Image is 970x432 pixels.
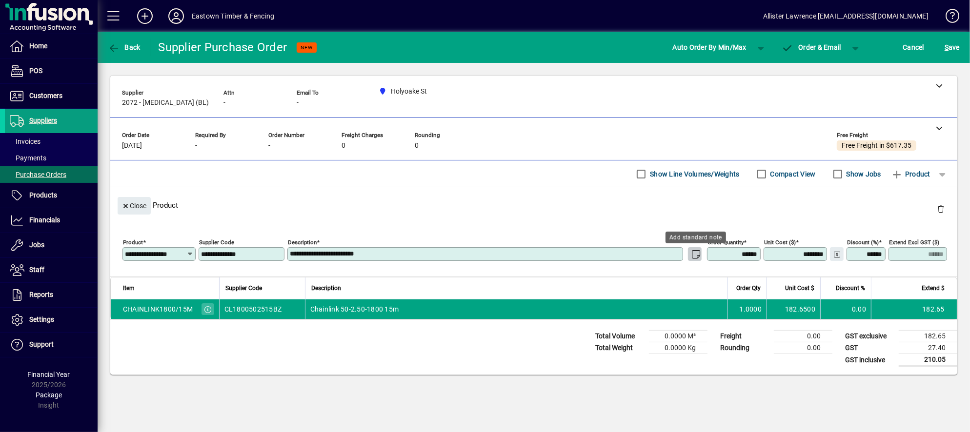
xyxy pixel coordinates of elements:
span: Financials [29,216,60,224]
td: CL1800502515BZ [219,299,305,319]
mat-label: Supplier Code [199,239,234,246]
span: Cancel [903,39,925,55]
span: Extend $ [922,283,945,294]
td: 182.65 [871,299,957,319]
td: 0.00 [820,299,871,319]
td: 27.40 [899,342,957,354]
span: Free Freight in $617.35 [842,142,911,150]
span: ave [945,39,960,55]
td: GST inclusive [840,354,899,366]
td: 182.6500 [767,299,820,319]
mat-label: Product [123,239,143,246]
a: Payments [5,150,98,166]
td: 0.00 [774,342,832,354]
a: Support [5,333,98,357]
span: Item [123,283,135,294]
span: 0 [342,142,345,150]
span: Products [29,191,57,199]
span: Description [311,283,341,294]
span: [DATE] [122,142,142,150]
div: Add standard note [666,232,726,243]
span: - [195,142,197,150]
span: Discount % [836,283,865,294]
td: GST [840,342,899,354]
button: Close [118,197,151,215]
a: Products [5,183,98,208]
button: Change Price Levels [830,247,844,261]
a: Staff [5,258,98,282]
span: POS [29,67,42,75]
button: Back [105,39,143,56]
span: Package [36,391,62,399]
app-page-header-button: Back [98,39,151,56]
button: Order & Email [777,39,846,56]
a: Reports [5,283,98,307]
span: Suppliers [29,117,57,124]
span: 2072 - [MEDICAL_DATA] (BL) [122,99,209,107]
td: Rounding [715,342,774,354]
app-page-header-button: Close [115,201,153,210]
span: Product [891,166,930,182]
div: Product [110,187,957,223]
td: Total Weight [590,342,649,354]
span: Reports [29,291,53,298]
span: Payments [10,154,46,162]
td: Freight [715,331,774,342]
span: Back [108,43,141,51]
app-page-header-button: Delete [929,204,952,213]
td: 182.65 [899,331,957,342]
td: 0.0000 M³ [649,331,707,342]
td: 0.0000 Kg [649,342,707,354]
mat-label: Discount (%) [847,239,879,246]
td: 210.05 [899,354,957,366]
td: Total Volume [590,331,649,342]
mat-label: Unit Cost ($) [764,239,796,246]
span: Order Qty [736,283,761,294]
a: Knowledge Base [938,2,958,34]
td: 0.00 [774,331,832,342]
span: - [223,99,225,107]
button: Profile [161,7,192,25]
span: 0 [415,142,419,150]
span: Supplier Code [225,283,262,294]
a: Home [5,34,98,59]
span: S [945,43,949,51]
span: Purchase Orders [10,171,66,178]
button: Save [942,39,962,56]
span: Order & Email [782,43,841,51]
mat-label: Extend excl GST ($) [889,239,939,246]
button: Add [129,7,161,25]
span: Close [121,198,147,214]
mat-label: Description [288,239,317,246]
a: Invoices [5,133,98,150]
label: Show Line Volumes/Weights [648,169,739,179]
span: - [268,142,270,150]
button: Cancel [901,39,927,56]
span: Financial Year [28,371,70,378]
div: Supplier Purchase Order [159,39,287,55]
div: CHAINLINK1800/15M [123,304,193,314]
button: Product [886,165,935,183]
span: Support [29,340,54,348]
a: Customers [5,84,98,108]
a: Financials [5,208,98,233]
label: Show Jobs [845,169,881,179]
a: POS [5,59,98,83]
span: NEW [301,44,313,51]
a: Settings [5,308,98,332]
label: Compact View [768,169,816,179]
span: Jobs [29,241,44,249]
span: Home [29,42,47,50]
span: Auto Order By Min/Max [673,39,747,55]
div: Eastown Timber & Fencing [192,8,274,24]
td: GST exclusive [840,331,899,342]
div: Allister Lawrence [EMAIL_ADDRESS][DOMAIN_NAME] [763,8,929,24]
span: - [297,99,299,107]
span: Staff [29,266,44,274]
button: Auto Order By Min/Max [668,39,751,56]
button: Delete [929,197,952,220]
span: Customers [29,92,62,99]
td: 1.0000 [727,299,767,319]
a: Jobs [5,233,98,257]
span: Invoices [10,137,40,145]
